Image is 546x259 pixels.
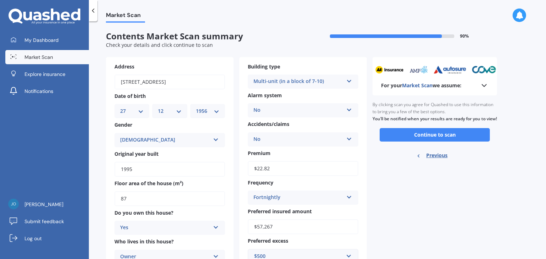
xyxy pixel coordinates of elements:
[248,238,288,244] span: Preferred excess
[114,122,132,128] span: Gender
[248,150,271,156] span: Premium
[114,209,173,216] span: Do you own this house?
[248,121,289,128] span: Accidents/claims
[253,77,343,86] div: Multi-unit (in a block of 7-10)
[248,92,282,99] span: Alarm system
[248,179,273,186] span: Frequency
[25,88,53,95] span: Notifications
[8,199,19,209] img: 426b0783bf4a31be2215eab32d056092
[248,63,280,70] span: Building type
[380,128,490,142] button: Continue to scan
[426,150,448,161] span: Previous
[408,66,428,74] img: amp_sm.png
[25,71,65,78] span: Explore insurance
[471,66,496,74] img: cove_sm.webp
[253,193,343,202] div: Fortnightly
[114,63,134,70] span: Address
[5,33,89,47] a: My Dashboard
[402,82,433,89] span: Market Scan
[5,50,89,64] a: Market Scan
[5,84,89,98] a: Notifications
[114,191,225,206] input: Enter floor area
[460,34,469,39] span: 90 %
[381,82,461,89] b: For your we assume:
[248,161,358,176] input: Enter premium
[374,66,403,74] img: aa_sm.webp
[433,66,466,74] img: autosure_sm.webp
[25,54,53,61] span: Market Scan
[373,116,497,122] b: You’ll be notified when your results are ready for you to view!
[253,106,343,115] div: No
[5,231,89,246] a: Log out
[120,224,210,232] div: Yes
[25,201,63,208] span: [PERSON_NAME]
[25,218,64,225] span: Submit feedback
[106,12,145,21] span: Market Scan
[253,135,343,144] div: No
[5,67,89,81] a: Explore insurance
[25,37,59,44] span: My Dashboard
[106,42,213,48] span: Check your details and click continue to scan
[114,238,174,245] span: Who lives in this house?
[120,136,210,144] div: [DEMOGRAPHIC_DATA]
[106,31,301,42] span: Contents Market Scan summary
[5,197,89,211] a: [PERSON_NAME]
[248,208,312,215] span: Preferred insured amount
[5,214,89,228] a: Submit feedback
[114,150,159,157] span: Original year built
[114,93,146,99] span: Date of birth
[114,180,183,187] span: Floor area of the house (m²)
[25,235,42,242] span: Log out
[373,95,497,128] div: By clicking scan you agree for Quashed to use this information to bring you a few of the best opt...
